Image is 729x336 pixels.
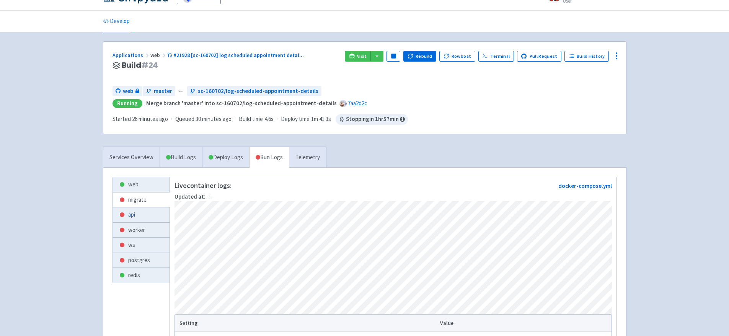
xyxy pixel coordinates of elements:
[187,86,321,96] a: sc-160702/log-scheduled-appointment-details
[439,51,475,62] button: Rowboat
[517,51,562,62] a: Pull Request
[113,86,142,96] a: web
[113,52,150,59] a: Applications
[103,147,160,168] a: Services Overview
[113,192,170,207] a: migrate
[113,253,170,268] a: postgres
[403,51,436,62] button: Rebuild
[175,193,214,200] span: --:--
[175,182,232,189] p: Live container logs:
[113,268,170,283] a: redis
[113,114,408,125] div: · · ·
[173,52,304,59] span: #21928 [sc-160702] log scheduled appointment detai ...
[123,87,133,96] span: web
[141,60,158,70] span: # 24
[167,52,305,59] a: #21928 [sc-160702] log scheduled appointment detai...
[289,147,326,168] a: Telemetry
[113,115,168,122] span: Started
[146,99,337,107] strong: Merge branch 'master' into sc-160702/log-scheduled-appointment-details
[198,87,318,96] span: sc-160702/log-scheduled-appointment-details
[478,51,514,62] a: Terminal
[175,315,438,331] th: Setting
[122,61,158,70] span: Build
[196,115,232,122] time: 30 minutes ago
[348,99,367,107] a: 7aa2d2c
[113,177,170,192] a: web
[249,147,289,168] a: Run Logs
[564,51,609,62] a: Build History
[132,115,168,122] time: 26 minutes ago
[154,87,172,96] span: master
[113,238,170,253] a: ws
[387,51,400,62] button: Pause
[345,51,371,62] a: Visit
[175,193,205,200] strong: Updated at:
[281,115,310,124] span: Deploy time
[264,115,274,124] span: 4.6s
[336,114,408,125] span: Stopping in 1 hr 57 min
[113,223,170,238] a: worker
[311,115,331,124] span: 1m 41.3s
[103,11,130,32] a: Develop
[357,53,367,59] span: Visit
[160,147,202,168] a: Build Logs
[113,207,170,222] a: api
[143,86,175,96] a: master
[437,315,611,331] th: Value
[178,87,184,96] span: ←
[202,147,249,168] a: Deploy Logs
[239,115,263,124] span: Build time
[113,99,142,108] div: Running
[150,52,167,59] span: web
[558,182,612,189] a: docker-compose.yml
[175,115,232,122] span: Queued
